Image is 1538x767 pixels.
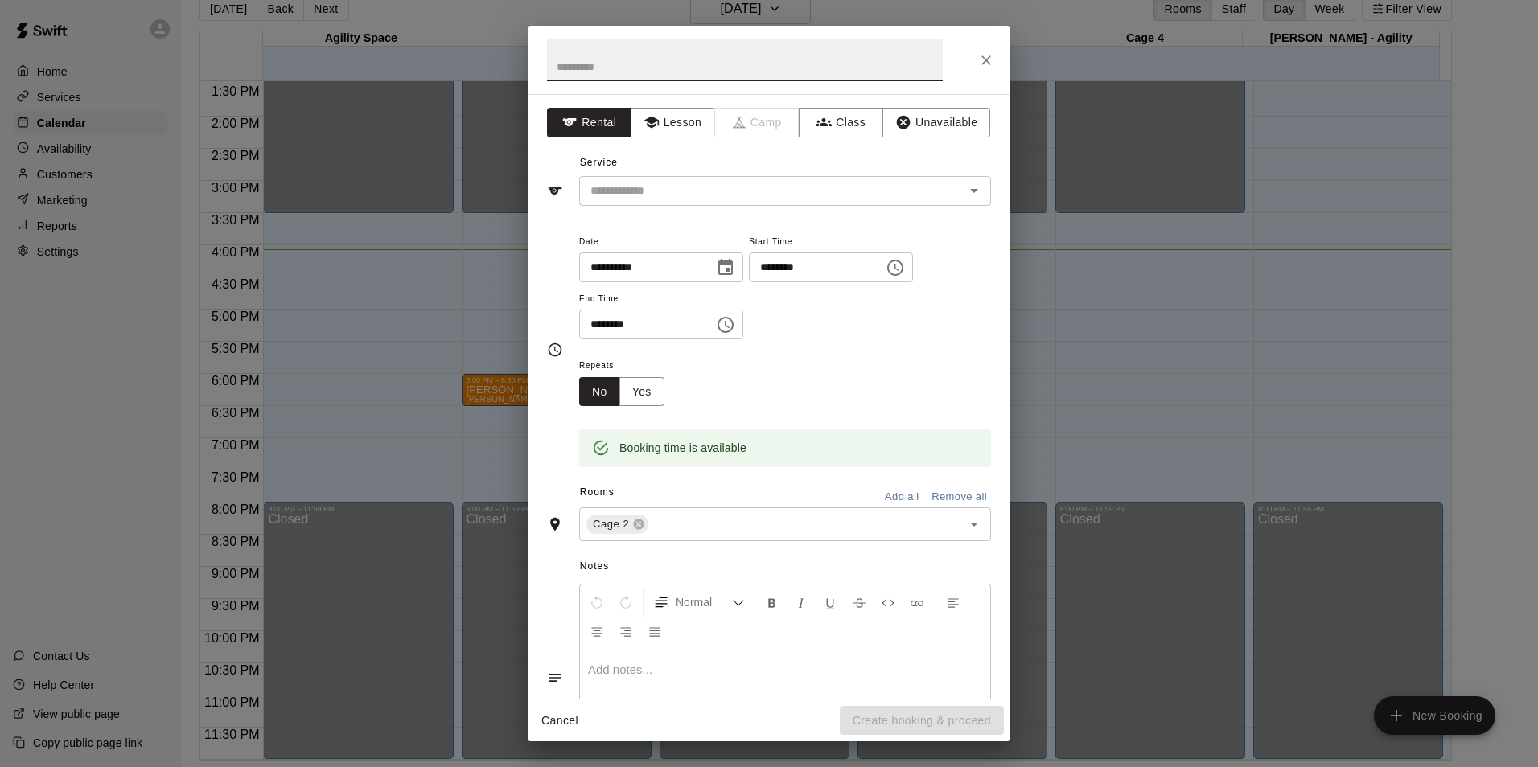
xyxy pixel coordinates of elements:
[879,252,911,284] button: Choose time, selected time is 5:30 PM
[619,377,664,407] button: Yes
[788,588,815,617] button: Format Italics
[845,588,873,617] button: Format Strikethrough
[876,485,927,510] button: Add all
[799,108,883,137] button: Class
[631,108,715,137] button: Lesson
[579,289,743,310] span: End Time
[676,594,732,610] span: Normal
[579,355,677,377] span: Repeats
[583,617,611,646] button: Center Align
[874,588,902,617] button: Insert Code
[619,433,746,462] div: Booking time is available
[759,588,786,617] button: Format Bold
[547,342,563,358] svg: Timing
[709,252,742,284] button: Choose date, selected date is Aug 15, 2025
[586,516,635,532] span: Cage 2
[749,232,913,253] span: Start Time
[580,554,991,580] span: Notes
[927,485,991,510] button: Remove all
[547,108,631,137] button: Rental
[586,515,648,534] div: Cage 2
[534,706,586,736] button: Cancel
[547,183,563,199] svg: Service
[903,588,931,617] button: Insert Link
[816,588,844,617] button: Format Underline
[972,46,1001,75] button: Close
[612,617,639,646] button: Right Align
[579,232,743,253] span: Date
[579,377,664,407] div: outlined button group
[547,670,563,686] svg: Notes
[647,588,751,617] button: Formatting Options
[940,588,967,617] button: Left Align
[580,157,618,168] span: Service
[583,588,611,617] button: Undo
[715,108,800,137] span: Camps can only be created in the Services page
[963,179,985,202] button: Open
[882,108,990,137] button: Unavailable
[579,377,620,407] button: No
[547,516,563,532] svg: Rooms
[641,617,668,646] button: Justify Align
[963,513,985,535] button: Open
[612,588,639,617] button: Redo
[580,486,615,498] span: Rooms
[709,309,742,341] button: Choose time, selected time is 6:00 PM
